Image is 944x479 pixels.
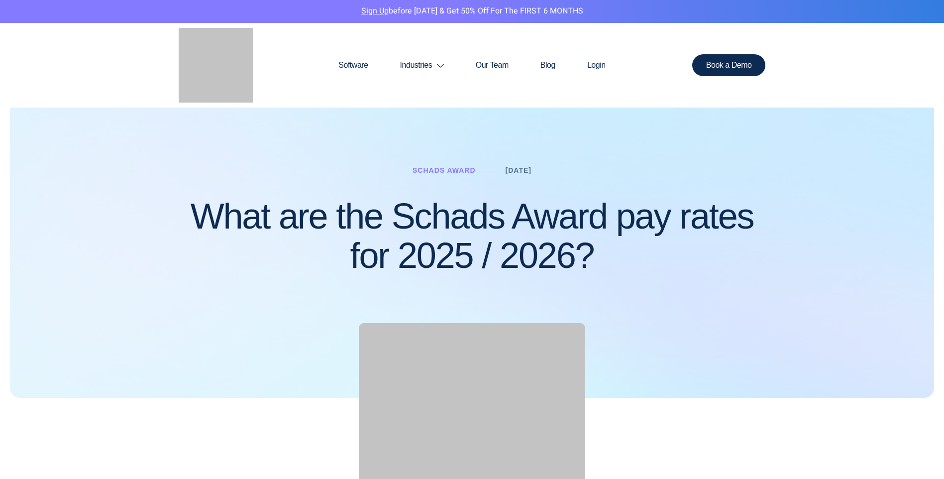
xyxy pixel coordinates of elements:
a: Book a Demo [692,54,766,76]
p: before [DATE] & Get 50% Off for the FIRST 6 MONTHS [7,5,937,18]
span: Book a Demo [706,61,752,69]
a: Industries [384,41,460,89]
iframe: SalesIQ Chatwindow [747,141,942,472]
a: Our Team [460,41,524,89]
a: [DATE] [506,166,531,174]
a: Blog [524,41,571,89]
a: Sign Up [361,5,389,17]
a: Software [322,41,384,89]
a: Login [571,41,622,89]
h1: What are the Schads Award pay rates for 2025 / 2026? [179,197,766,275]
a: Schads Award [413,166,476,174]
